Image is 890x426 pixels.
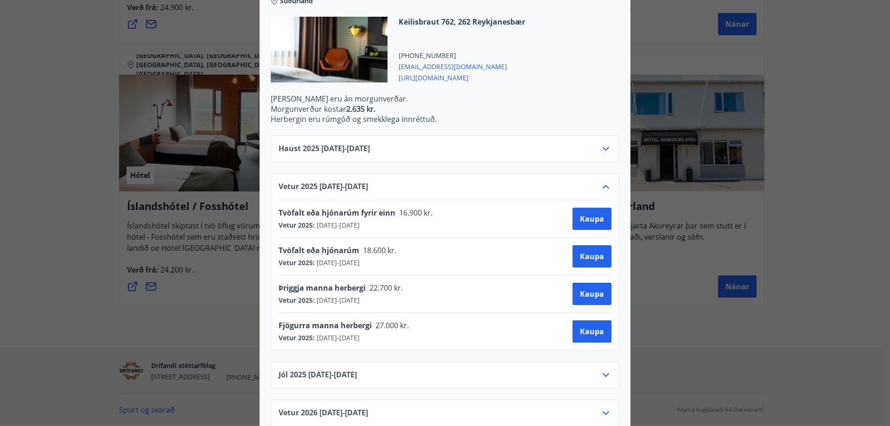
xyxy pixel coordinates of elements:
span: [EMAIL_ADDRESS][DOMAIN_NAME] [399,60,525,71]
p: Herbergin eru rúmgóð og smekklega innréttuð. [271,114,619,124]
span: [PHONE_NUMBER] [399,51,525,60]
p: Morgunverður kostar [271,104,619,114]
span: [URL][DOMAIN_NAME] [399,71,525,83]
strong: 2.635 kr. [346,104,375,114]
span: Keilisbraut 762, 262 Reykjanesbær [399,17,525,27]
p: [PERSON_NAME] eru án morgunverðar. [271,94,619,104]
